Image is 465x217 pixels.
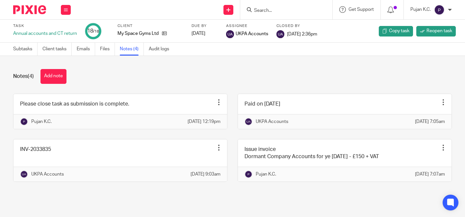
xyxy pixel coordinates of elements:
a: Subtasks [13,43,38,56]
p: [DATE] 12:19pm [188,118,220,125]
label: Task [13,23,77,29]
a: Emails [77,43,95,56]
p: Pujan K.C. [256,171,276,178]
a: Notes (4) [120,43,144,56]
img: Pixie [13,5,46,14]
div: [DATE] [192,30,218,37]
label: Assignee [226,23,268,29]
p: UKPA Accounts [256,118,288,125]
img: svg%3E [276,30,284,38]
span: UKPA Accounts [236,31,268,37]
span: Reopen task [426,28,452,34]
p: [DATE] 9:03am [191,171,220,178]
a: Files [100,43,115,56]
span: (4) [28,74,34,79]
a: Client tasks [42,43,72,56]
div: Annual accounts and CT return [13,30,77,37]
label: Client [117,23,183,29]
span: [DATE] 2:36pm [287,32,317,36]
img: svg%3E [20,118,28,126]
img: svg%3E [20,170,28,178]
h1: Notes [13,73,34,80]
p: [DATE] 7:07am [415,171,445,178]
span: Copy task [389,28,409,34]
p: My Space Gyms Ltd [117,30,159,37]
label: Closed by [276,23,317,29]
p: Pujan K.C. [410,6,431,13]
p: Pujan K.C. [31,118,52,125]
img: svg%3E [245,170,252,178]
img: svg%3E [434,5,445,15]
a: Reopen task [416,26,456,36]
div: 18 [87,27,99,35]
small: /18 [93,30,99,33]
a: Audit logs [149,43,174,56]
label: Due by [192,23,218,29]
img: svg%3E [245,118,252,126]
a: Copy task [379,26,413,36]
img: svg%3E [226,30,234,38]
button: Add note [40,69,66,84]
span: Get Support [349,7,374,12]
input: Search [253,8,313,14]
p: UKPA Accounts [31,171,64,178]
p: [DATE] 7:05am [415,118,445,125]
